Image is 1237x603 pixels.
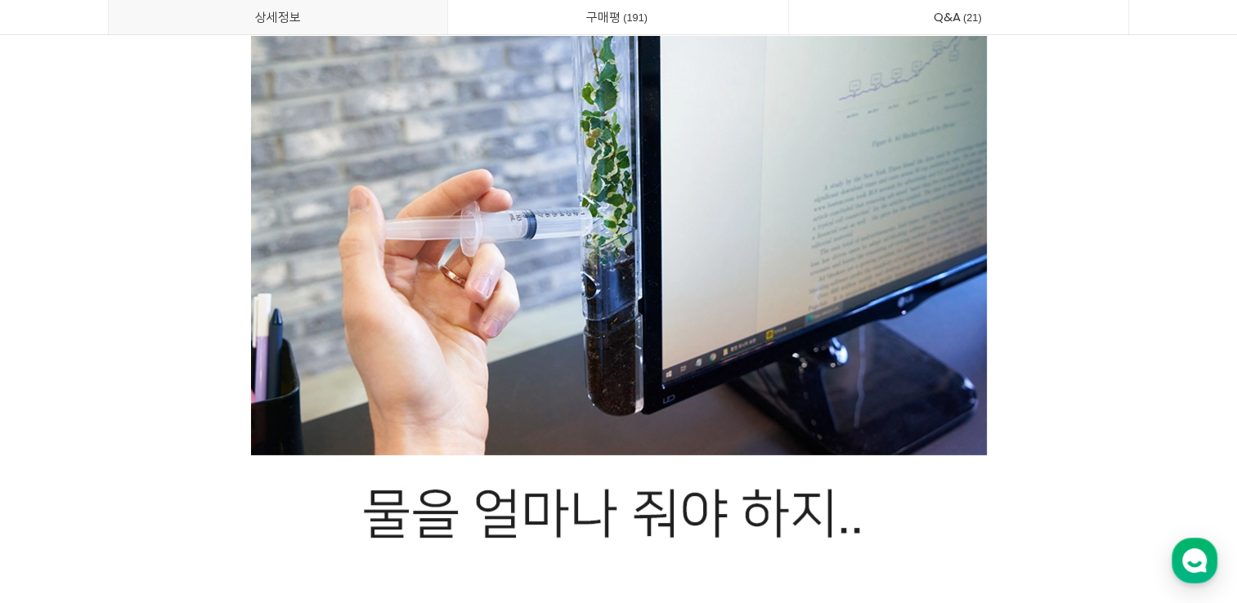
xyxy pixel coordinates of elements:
span: 홈 [52,492,61,505]
span: 대화 [150,493,169,506]
span: 설정 [253,492,272,505]
span: 21 [961,9,984,26]
a: 홈 [5,467,108,508]
span: 191 [621,9,650,26]
a: 설정 [211,467,314,508]
a: 대화 [108,467,211,508]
